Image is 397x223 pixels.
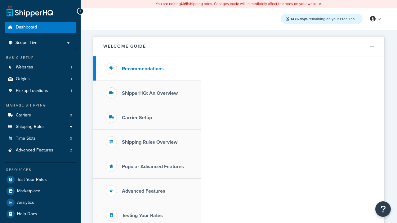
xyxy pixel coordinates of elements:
a: Pickup Locations1 [5,85,76,97]
a: Origins1 [5,73,76,85]
span: Advanced Features [16,148,53,153]
span: Pickup Locations [16,88,48,94]
a: Shipping Rules [5,121,76,133]
div: Resources [5,167,76,173]
a: Help Docs [5,208,76,220]
span: 0 [70,113,72,118]
span: Websites [16,65,33,70]
a: Websites1 [5,62,76,73]
span: Shipping Rules [16,124,45,129]
span: 1 [71,77,72,82]
span: Time Slots [16,136,36,141]
h3: Recommendations [122,66,164,72]
span: Test Your Rates [17,177,47,182]
li: Pickup Locations [5,85,76,97]
h3: Carrier Setup [122,115,152,120]
span: Dashboard [16,25,37,30]
span: Help Docs [17,212,37,217]
button: Welcome Guide [93,37,384,56]
strong: 1476 days [291,16,308,22]
span: Analytics [17,200,34,205]
span: 2 [70,148,72,153]
a: Carriers0 [5,110,76,121]
span: Scope: Live [16,40,38,46]
button: Open Resource Center [375,201,391,217]
h3: Shipping Rules Overview [122,139,177,145]
span: Origins [16,77,30,82]
a: Analytics [5,197,76,208]
h3: ShipperHQ: An Overview [122,90,178,96]
li: Time Slots [5,133,76,144]
div: Manage Shipping [5,103,76,108]
h2: Welcome Guide [103,44,146,49]
li: Advanced Features [5,145,76,156]
b: LIVE [181,1,188,7]
span: Marketplace [17,189,40,194]
a: Test Your Rates [5,174,76,185]
li: Origins [5,73,76,85]
span: remaining on your Free Trial [291,16,355,22]
li: Websites [5,62,76,73]
a: Advanced Features2 [5,145,76,156]
li: Carriers [5,110,76,121]
h3: Testing Your Rates [122,213,163,218]
span: 1 [71,88,72,94]
div: Basic Setup [5,55,76,60]
a: Marketplace [5,186,76,197]
span: Carriers [16,113,31,118]
a: Time Slots0 [5,133,76,144]
span: 0 [70,136,72,141]
h3: Popular Advanced Features [122,164,184,169]
h3: Advanced Features [122,188,165,194]
a: Dashboard [5,22,76,33]
span: 1 [71,65,72,70]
